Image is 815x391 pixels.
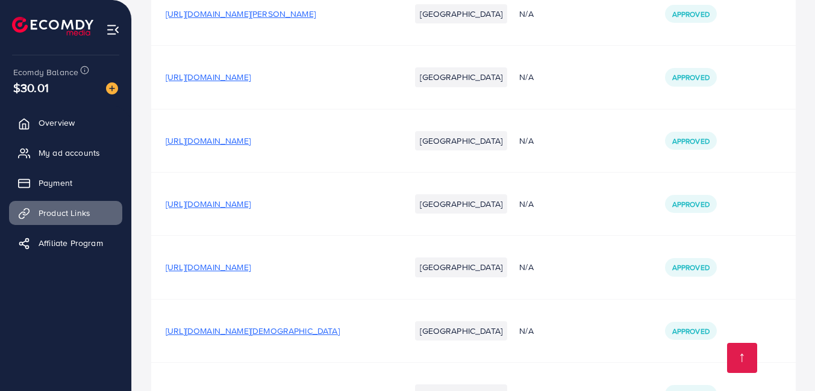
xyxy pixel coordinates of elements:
a: Payment [9,171,122,195]
a: Product Links [9,201,122,225]
span: N/A [519,325,533,337]
li: [GEOGRAPHIC_DATA] [415,4,507,23]
span: Product Links [39,207,90,219]
li: [GEOGRAPHIC_DATA] [415,321,507,340]
a: Affiliate Program [9,231,122,255]
li: [GEOGRAPHIC_DATA] [415,67,507,87]
span: [URL][DOMAIN_NAME][DEMOGRAPHIC_DATA] [166,325,340,337]
li: [GEOGRAPHIC_DATA] [415,257,507,277]
a: My ad accounts [9,141,122,165]
span: Affiliate Program [39,237,103,249]
span: N/A [519,71,533,83]
span: [URL][DOMAIN_NAME] [166,261,251,273]
span: Overview [39,117,75,129]
span: N/A [519,135,533,147]
li: [GEOGRAPHIC_DATA] [415,194,507,214]
span: Approved [672,262,710,272]
span: Ecomdy Balance [13,66,78,78]
iframe: Chat [764,337,806,382]
span: N/A [519,8,533,20]
span: N/A [519,198,533,210]
span: Approved [672,326,710,336]
span: [URL][DOMAIN_NAME] [166,135,251,147]
img: menu [106,23,120,37]
a: Overview [9,111,122,135]
span: Approved [672,9,710,19]
span: [URL][DOMAIN_NAME] [166,198,251,210]
img: logo [12,17,93,35]
li: [GEOGRAPHIC_DATA] [415,131,507,150]
span: $30.01 [13,79,49,96]
span: Approved [672,136,710,146]
span: [URL][DOMAIN_NAME] [166,71,251,83]
span: My ad accounts [39,147,100,159]
span: Approved [672,199,710,209]
span: N/A [519,261,533,273]
span: Approved [672,72,710,82]
span: [URL][DOMAIN_NAME][PERSON_NAME] [166,8,316,20]
span: Payment [39,177,72,189]
img: image [106,82,118,94]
